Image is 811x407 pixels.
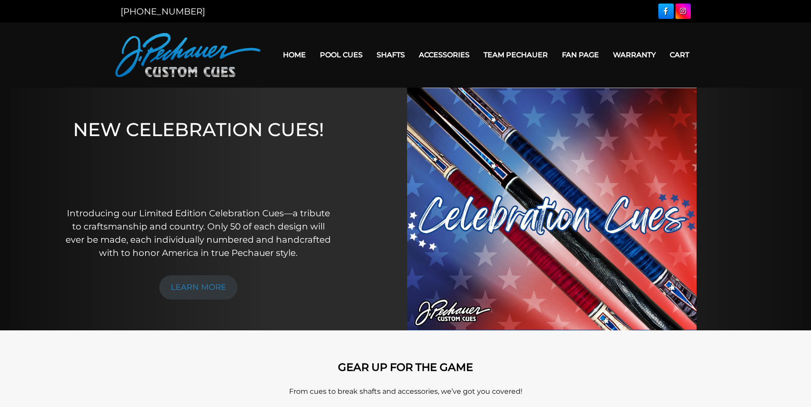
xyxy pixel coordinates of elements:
[65,207,331,259] p: Introducing our Limited Edition Celebration Cues—a tribute to craftsmanship and country. Only 50 ...
[155,386,657,397] p: From cues to break shafts and accessories, we’ve got you covered!
[412,44,477,66] a: Accessories
[477,44,555,66] a: Team Pechauer
[338,361,473,374] strong: GEAR UP FOR THE GAME
[65,118,331,195] h1: NEW CELEBRATION CUES!
[115,33,261,77] img: Pechauer Custom Cues
[606,44,663,66] a: Warranty
[663,44,696,66] a: Cart
[313,44,370,66] a: Pool Cues
[555,44,606,66] a: Fan Page
[159,275,238,300] a: LEARN MORE
[276,44,313,66] a: Home
[121,6,205,17] a: [PHONE_NUMBER]
[370,44,412,66] a: Shafts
